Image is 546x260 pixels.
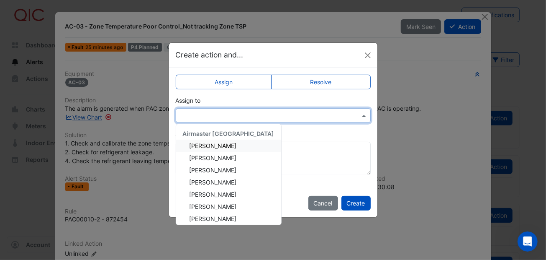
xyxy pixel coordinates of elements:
label: Assign to [176,96,201,105]
span: [PERSON_NAME] [190,142,237,149]
button: Close [361,49,374,62]
span: [PERSON_NAME] [190,179,237,186]
span: [PERSON_NAME] [190,191,237,198]
button: Create [341,196,371,211]
label: Assign [176,75,272,89]
span: [PERSON_NAME] [190,166,237,174]
label: Resolve [271,75,371,89]
ng-dropdown-panel: Options list [176,124,282,225]
iframe: Intercom live chat [518,231,538,252]
span: [PERSON_NAME] [190,215,237,222]
span: Airmaster [GEOGRAPHIC_DATA] [183,130,274,137]
button: Cancel [308,196,338,211]
h5: Create action and... [176,49,244,60]
span: [PERSON_NAME] [190,203,237,210]
span: [PERSON_NAME] [190,154,237,161]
